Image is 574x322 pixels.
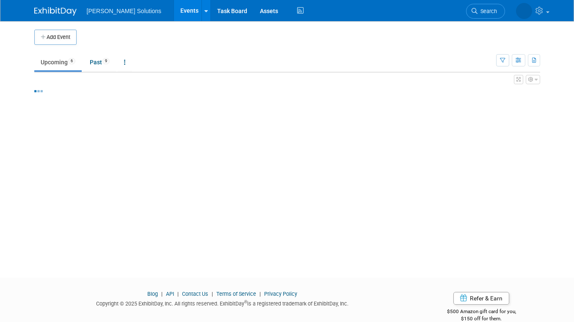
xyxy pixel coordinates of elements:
a: Terms of Service [216,291,256,297]
a: Privacy Policy [264,291,297,297]
span: | [159,291,165,297]
a: Contact Us [182,291,208,297]
div: Copyright © 2025 ExhibitDay, Inc. All rights reserved. ExhibitDay is a registered trademark of Ex... [34,298,411,308]
span: [PERSON_NAME] Solutions [87,8,162,14]
a: Search [466,4,505,19]
sup: ® [244,300,247,304]
a: Refer & Earn [453,292,509,305]
a: API [166,291,174,297]
span: Search [477,8,497,14]
img: loading... [34,90,43,92]
button: Add Event [34,30,77,45]
a: Upcoming6 [34,54,82,70]
span: | [257,291,263,297]
img: Megan Alba [516,3,532,19]
a: Blog [147,291,158,297]
div: $500 Amazon gift card for you, [423,303,540,322]
span: | [175,291,181,297]
span: 9 [102,58,110,64]
a: Past9 [83,54,116,70]
span: | [210,291,215,297]
img: ExhibitDay [34,7,77,16]
span: 6 [68,58,75,64]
